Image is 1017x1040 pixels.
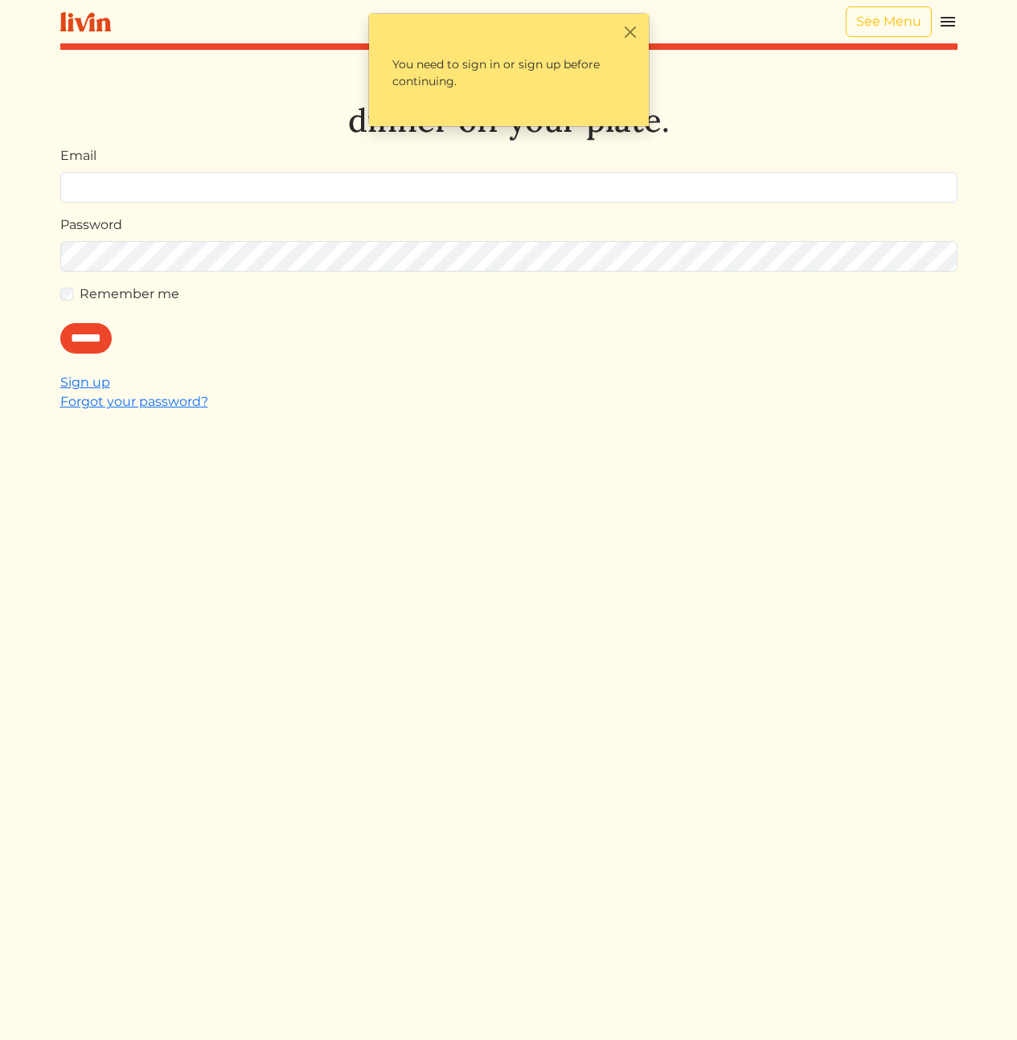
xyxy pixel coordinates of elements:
button: Close [622,23,639,40]
label: Password [60,215,122,235]
a: Sign up [60,375,110,390]
p: You need to sign in or sign up before continuing. [379,43,639,104]
label: Email [60,146,96,166]
label: Remember me [80,285,179,304]
a: Forgot your password? [60,394,208,409]
img: menu_hamburger-cb6d353cf0ecd9f46ceae1c99ecbeb4a00e71ca567a856bd81f57e9d8c17bb26.svg [938,12,958,31]
a: See Menu [846,6,932,37]
h1: Let's take dinner off your plate. [60,63,958,140]
img: livin-logo-a0d97d1a881af30f6274990eb6222085a2533c92bbd1e4f22c21b4f0d0e3210c.svg [60,12,111,32]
